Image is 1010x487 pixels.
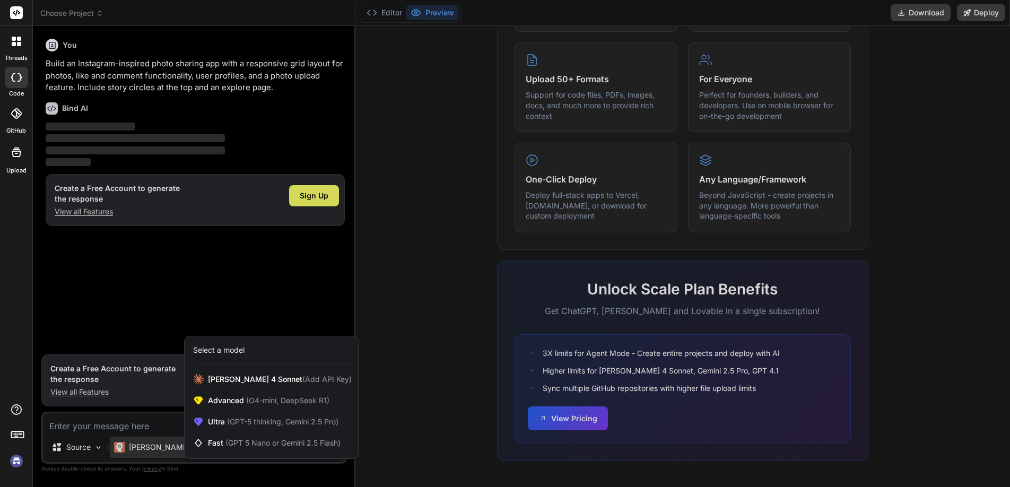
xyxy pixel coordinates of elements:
span: [PERSON_NAME] 4 Sonnet [208,374,352,385]
span: (GPT-5 thinking, Gemini 2.5 Pro) [225,417,338,426]
label: Upload [6,166,27,175]
label: code [9,89,24,98]
span: (GPT 5 Nano or Gemini 2.5 Flash) [225,438,341,447]
label: GitHub [6,126,26,135]
span: Advanced [208,395,329,406]
span: (O4-mini, DeepSeek R1) [244,396,329,405]
span: Ultra [208,416,338,427]
img: signin [7,452,25,470]
div: Select a model [193,345,245,355]
span: (Add API Key) [302,375,352,384]
label: threads [5,54,28,63]
span: Fast [208,438,341,448]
